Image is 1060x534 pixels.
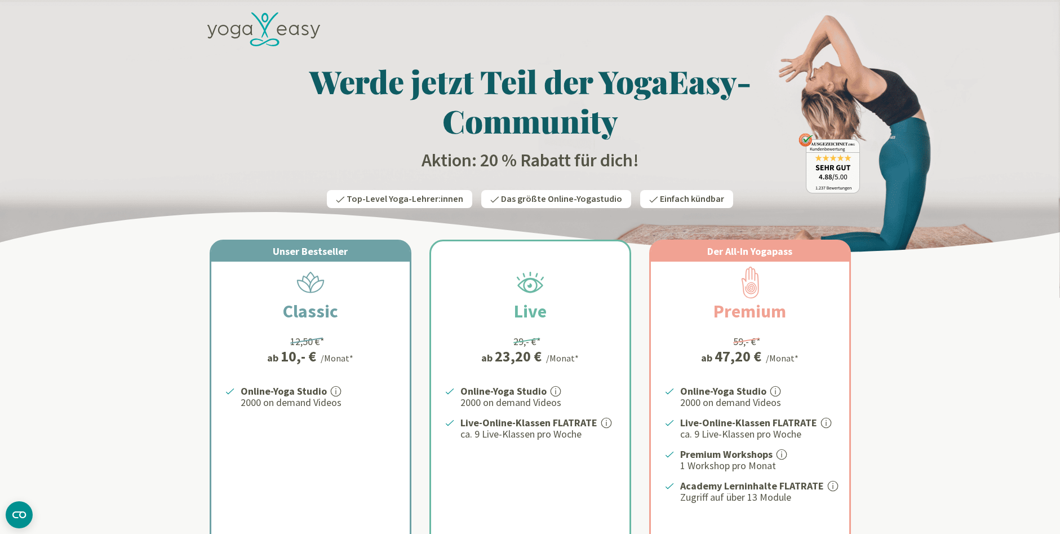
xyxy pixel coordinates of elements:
[799,133,860,193] img: ausgezeichnet_badge.png
[680,459,836,473] p: 1 Workshop pro Monat
[290,334,325,349] div: 12,50 €*
[460,396,616,409] p: 2000 on demand Videos
[495,349,542,364] div: 23,20 €
[201,149,860,172] h2: Aktion: 20 % Rabatt für dich!
[686,298,813,325] h2: Premium
[347,193,463,205] span: Top-Level Yoga-Lehrer:innen
[321,351,353,365] div: /Monat*
[6,501,33,528] button: CMP-Widget öffnen
[660,193,724,205] span: Einfach kündbar
[733,334,761,349] div: 59,- €*
[460,427,616,441] p: ca. 9 Live-Klassen pro Woche
[273,245,348,258] span: Unser Bestseller
[241,396,396,409] p: 2000 on demand Videos
[701,350,715,365] span: ab
[501,193,622,205] span: Das größte Online-Yogastudio
[481,350,495,365] span: ab
[680,479,824,492] strong: Academy Lerninhalte FLATRATE
[487,298,574,325] h2: Live
[256,298,365,325] h2: Classic
[715,349,761,364] div: 47,20 €
[680,491,836,504] p: Zugriff auf über 13 Module
[766,351,799,365] div: /Monat*
[460,385,547,398] strong: Online-Yoga Studio
[680,385,766,398] strong: Online-Yoga Studio
[241,385,327,398] strong: Online-Yoga Studio
[707,245,792,258] span: Der All-In Yogapass
[546,351,579,365] div: /Monat*
[680,448,773,461] strong: Premium Workshops
[460,416,597,429] strong: Live-Online-Klassen FLATRATE
[680,416,817,429] strong: Live-Online-Klassen FLATRATE
[513,334,541,349] div: 29,- €*
[680,427,836,441] p: ca. 9 Live-Klassen pro Woche
[281,349,316,364] div: 10,- €
[680,396,836,409] p: 2000 on demand Videos
[267,350,281,365] span: ab
[201,61,860,140] h1: Werde jetzt Teil der YogaEasy-Community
